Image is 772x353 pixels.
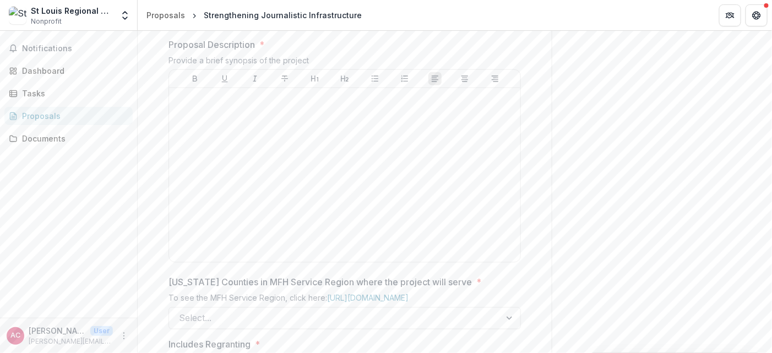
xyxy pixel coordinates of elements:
a: Proposals [142,7,189,23]
button: Strike [278,72,291,85]
button: Heading 1 [308,72,322,85]
div: Proposals [22,110,124,122]
button: Get Help [746,4,768,26]
p: User [90,326,113,336]
p: [PERSON_NAME][EMAIL_ADDRESS][DOMAIN_NAME] [29,336,113,346]
a: Dashboard [4,62,133,80]
div: Proposals [146,9,185,21]
a: Documents [4,129,133,148]
div: Provide a brief synopsis of the project [168,56,521,69]
span: Nonprofit [31,17,62,26]
button: Heading 2 [338,72,351,85]
p: [PERSON_NAME] [29,325,86,336]
p: Proposal Description [168,38,255,51]
button: Partners [719,4,741,26]
button: Open entity switcher [117,4,133,26]
button: Align Right [488,72,502,85]
div: Documents [22,133,124,144]
a: [URL][DOMAIN_NAME] [327,294,409,303]
button: Ordered List [398,72,411,85]
a: Tasks [4,84,133,102]
div: Angie Carr [10,332,20,339]
span: Notifications [22,44,128,53]
button: Bullet List [368,72,382,85]
button: Bold [188,72,202,85]
nav: breadcrumb [142,7,366,23]
p: [US_STATE] Counties in MFH Service Region where the project will serve [168,276,472,289]
img: St Louis Regional Public Media Inc [9,7,26,24]
a: Proposals [4,107,133,125]
div: Dashboard [22,65,124,77]
button: More [117,329,131,343]
button: Align Left [428,72,442,85]
div: Tasks [22,88,124,99]
div: St Louis Regional Public Media Inc [31,5,113,17]
div: To see the MFH Service Region, click here: [168,294,521,307]
button: Underline [218,72,231,85]
button: Notifications [4,40,133,57]
p: Includes Regranting [168,338,251,351]
button: Italicize [248,72,262,85]
button: Align Center [458,72,471,85]
div: Strengthening Journalistic Infrastructure [204,9,362,21]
